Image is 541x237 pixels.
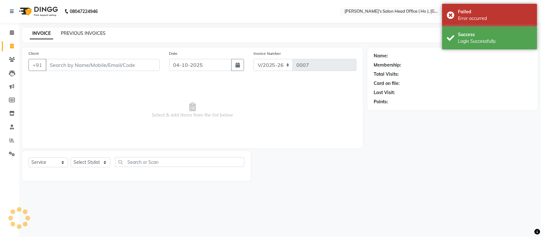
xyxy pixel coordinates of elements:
div: Last Visit: [374,89,395,96]
div: Points: [374,99,388,105]
img: logo [16,3,60,20]
div: Card on file: [374,80,400,87]
label: Date [169,51,178,56]
div: Error occurred [458,15,532,22]
input: Search or Scan [115,157,244,167]
div: Name: [374,53,388,59]
div: Membership: [374,62,402,68]
div: Login Successfully. [458,38,532,45]
div: Total Visits: [374,71,399,78]
button: +91 [29,59,46,71]
label: Invoice Number [254,51,281,56]
b: 08047224946 [70,3,98,20]
div: Failed [458,9,532,15]
a: INVOICE [30,28,53,39]
label: Client [29,51,39,56]
div: Success [458,31,532,38]
span: Select & add items from the list below [29,79,357,142]
a: PREVIOUS INVOICES [61,30,106,36]
input: Search by Name/Mobile/Email/Code [46,59,160,71]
